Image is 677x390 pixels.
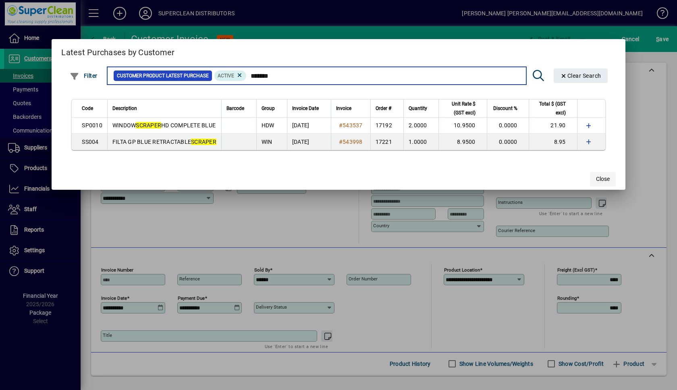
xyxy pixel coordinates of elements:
[444,100,483,117] div: Unit Rate $ (GST excl)
[376,104,391,113] span: Order #
[214,71,247,81] mat-chip: Product Activation Status: Active
[82,122,102,129] span: SP0010
[262,139,272,145] span: WIN
[292,104,326,113] div: Invoice Date
[403,134,438,150] td: 1.0000
[336,104,351,113] span: Invoice
[112,139,216,145] span: FILTA GP BLUE RETRACTABLE
[112,104,216,113] div: Description
[529,134,577,150] td: 8.95
[287,134,331,150] td: [DATE]
[554,68,608,83] button: Clear
[409,104,434,113] div: Quantity
[336,137,365,146] a: #543998
[52,39,625,62] h2: Latest Purchases by Customer
[287,118,331,134] td: [DATE]
[112,122,216,129] span: WINDOW HD COMPLETE BLUE
[493,104,517,113] span: Discount %
[343,139,363,145] span: 543998
[262,122,274,129] span: HDW
[82,104,93,113] span: Code
[339,122,343,129] span: #
[112,104,137,113] span: Description
[438,118,487,134] td: 10.9500
[590,172,616,187] button: Close
[336,104,365,113] div: Invoice
[68,68,100,83] button: Filter
[226,104,251,113] div: Barcode
[403,118,438,134] td: 2.0000
[262,104,275,113] span: Group
[487,118,529,134] td: 0.0000
[226,104,244,113] span: Barcode
[534,100,573,117] div: Total $ (GST excl)
[529,118,577,134] td: 21.90
[136,122,161,129] em: SCRAPER
[560,73,601,79] span: Clear Search
[117,72,209,80] span: Customer Product Latest Purchase
[292,104,319,113] span: Invoice Date
[262,104,282,113] div: Group
[376,104,399,113] div: Order #
[444,100,476,117] span: Unit Rate $ (GST excl)
[191,139,216,145] em: SCRAPER
[596,175,610,183] span: Close
[339,139,343,145] span: #
[70,73,98,79] span: Filter
[82,139,98,145] span: SS004
[82,104,102,113] div: Code
[409,104,427,113] span: Quantity
[343,122,363,129] span: 543537
[336,121,365,130] a: #543537
[438,134,487,150] td: 8.9500
[218,73,234,79] span: Active
[492,104,525,113] div: Discount %
[487,134,529,150] td: 0.0000
[370,134,403,150] td: 17221
[534,100,566,117] span: Total $ (GST excl)
[370,118,403,134] td: 17192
